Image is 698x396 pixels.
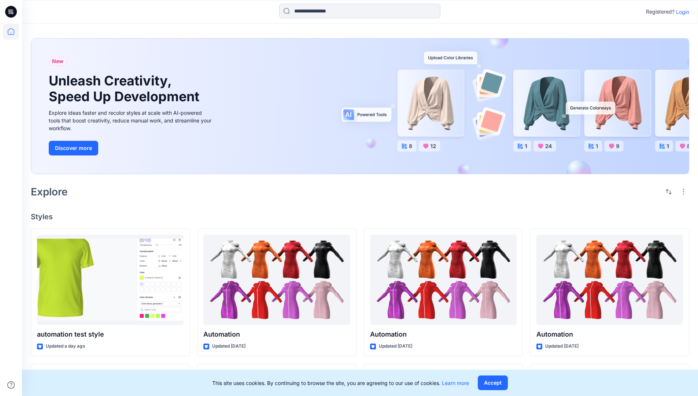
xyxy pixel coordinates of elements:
[212,342,245,350] p: Updated [DATE]
[646,7,675,16] p: Registered?
[31,212,689,221] h4: Styles
[37,329,184,340] p: automation test style
[212,379,469,387] p: This site uses cookies. By continuing to browse the site, you are agreeing to our use of cookies.
[370,329,517,340] p: Automation
[49,73,203,104] h1: Unleash Creativity, Speed Up Development
[370,235,517,325] a: Automation
[49,141,98,155] button: Discover more
[442,380,469,386] a: Learn more
[203,235,350,325] a: Automation
[676,8,689,16] p: Login
[49,141,214,155] a: Discover more
[536,329,683,340] p: Automation
[478,375,508,390] button: Accept
[37,235,184,325] a: automation test style
[46,342,85,350] p: Updated a day ago
[545,342,579,350] p: Updated [DATE]
[31,186,68,198] h2: Explore
[203,329,350,340] p: Automation
[379,342,412,350] p: Updated [DATE]
[52,57,63,66] span: New
[536,235,683,325] a: Automation
[49,109,214,132] div: Explore ideas faster and recolor styles at scale with AI-powered tools that boost creativity, red...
